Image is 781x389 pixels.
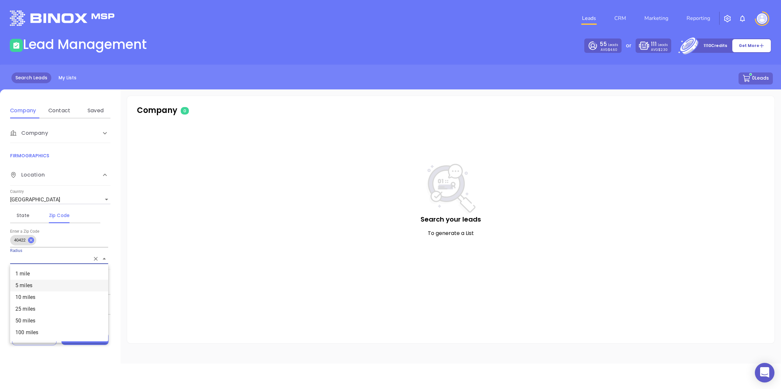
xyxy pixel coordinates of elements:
label: Country [10,190,24,194]
span: Company [10,129,48,137]
p: Leads [600,40,618,48]
img: iconSetting [723,15,731,23]
label: Radius [10,249,22,253]
p: Company [137,104,313,116]
h1: Lead Management [23,37,147,52]
span: 0 [181,107,189,115]
button: Close [100,254,109,263]
li: 5 miles [10,280,108,291]
span: Location [10,171,45,179]
div: Contact [46,107,72,115]
img: user [757,13,767,24]
span: $2.30 [658,47,668,52]
div: Zip Code [46,211,72,219]
a: Reporting [684,12,713,25]
li: 10 miles [10,291,108,303]
p: Search your leads [140,214,761,224]
span: 111 [651,40,657,48]
button: 0Leads [739,72,773,85]
p: Leads [651,40,668,48]
a: My Lists [55,72,80,83]
p: AVG [601,48,617,51]
span: 55 [600,40,607,48]
button: Get More [732,39,771,53]
span: 40422 [10,237,29,243]
p: AVG [651,48,668,51]
div: State [10,211,36,219]
div: Company [10,123,110,143]
div: Company [10,107,36,115]
img: logo [10,10,114,26]
p: 1110 Credits [704,42,727,49]
li: 25 miles [10,303,108,315]
div: [GEOGRAPHIC_DATA] [10,194,110,205]
a: CRM [612,12,629,25]
span: $4.60 [608,47,617,52]
p: FIRMOGRAPHICS [10,152,110,159]
label: Enter a Zip Code [10,230,39,234]
li: 1 mile [10,268,108,280]
li: 50 miles [10,315,108,327]
p: To generate a List [140,229,761,237]
img: iconNotification [739,15,746,23]
button: Clear [91,254,100,263]
a: Marketing [642,12,671,25]
a: Leads [579,12,599,25]
a: Search Leads [11,72,51,83]
div: Saved [83,107,108,115]
li: 100 miles [10,327,108,338]
div: Revenue [10,295,110,314]
img: NoSearch [426,164,475,214]
p: or [626,42,631,50]
div: Industry [10,275,110,294]
div: Location [10,164,110,186]
div: 40422 [10,235,36,245]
